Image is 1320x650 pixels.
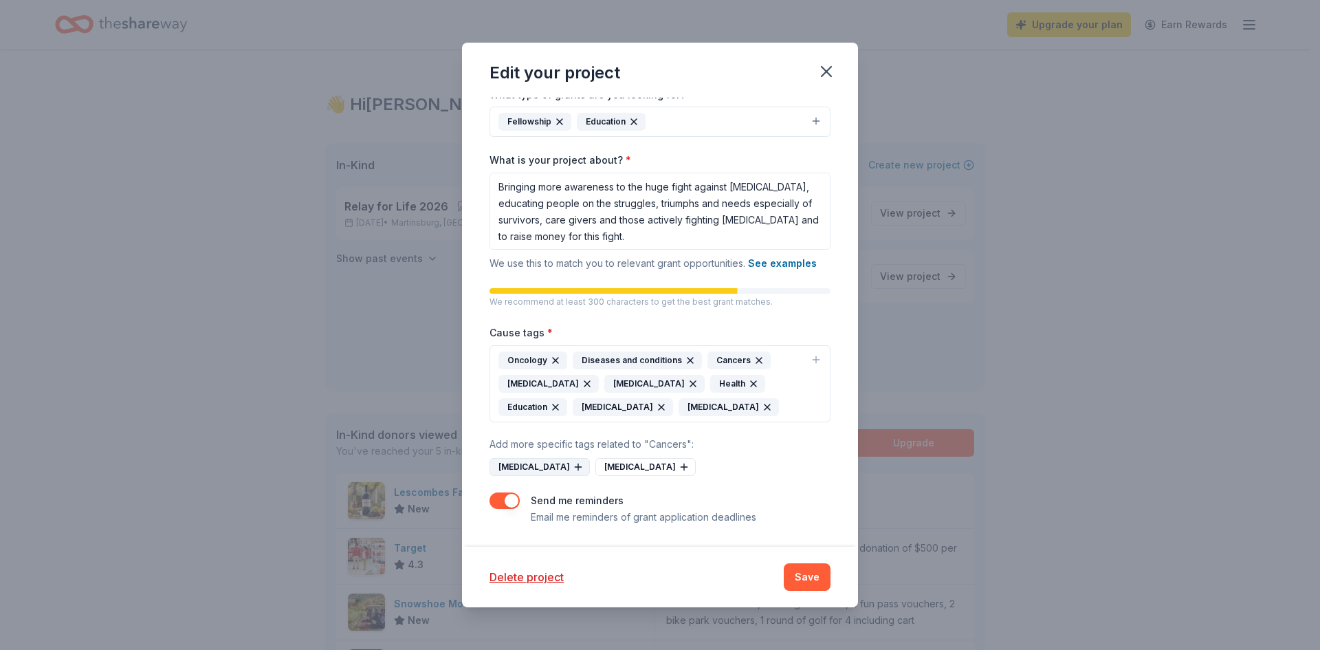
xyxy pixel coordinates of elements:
[489,296,830,307] p: We recommend at least 300 characters to get the best grant matches.
[748,255,817,272] button: See examples
[498,398,567,416] div: Education
[489,107,830,137] button: FellowshipEducation
[573,398,673,416] div: [MEDICAL_DATA]
[489,257,817,269] span: We use this to match you to relevant grant opportunities.
[577,113,646,131] div: Education
[489,458,590,476] div: [MEDICAL_DATA]
[489,173,830,250] textarea: Bringing more awareness to the huge fight against [MEDICAL_DATA], educating people on the struggl...
[707,351,771,369] div: Cancers
[531,509,756,526] p: Email me reminders of grant application deadlines
[489,436,830,453] div: Add more specific tags related to "Cancers" :
[710,375,765,393] div: Health
[498,113,571,131] div: Fellowship
[489,62,620,84] div: Edit your project
[489,569,564,585] button: Delete project
[489,326,553,340] label: Cause tags
[489,345,830,422] button: OncologyDiseases and conditionsCancers[MEDICAL_DATA][MEDICAL_DATA]HealthEducation[MEDICAL_DATA][M...
[498,375,599,393] div: [MEDICAL_DATA]
[573,351,702,369] div: Diseases and conditions
[498,351,567,369] div: Oncology
[489,153,631,167] label: What is your project about?
[531,495,624,506] label: Send me reminders
[595,458,696,476] div: [MEDICAL_DATA]
[784,563,830,591] button: Save
[604,375,705,393] div: [MEDICAL_DATA]
[679,398,779,416] div: [MEDICAL_DATA]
